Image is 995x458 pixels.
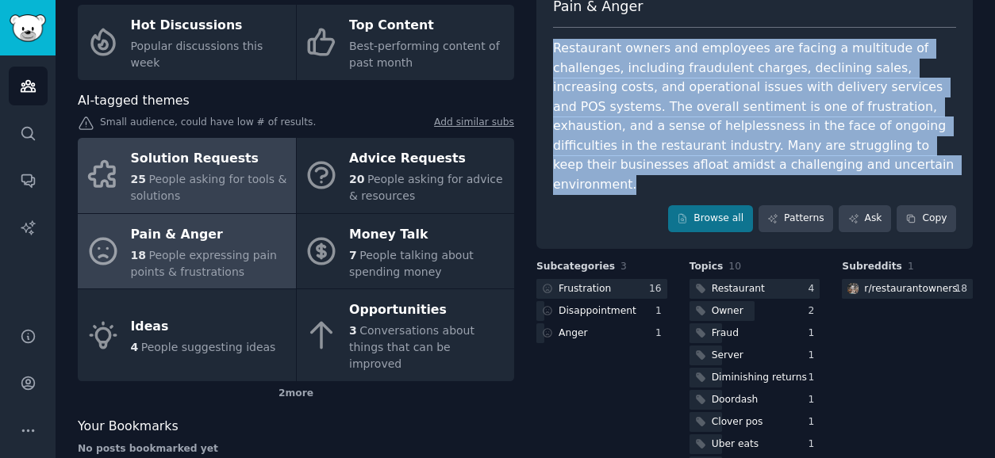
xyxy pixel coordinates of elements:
[553,39,956,194] div: Restaurant owners and employees are facing a multitude of challenges, including fraudulent charge...
[897,205,956,232] button: Copy
[349,173,503,202] span: People asking for advice & resources
[809,349,820,363] div: 1
[690,390,820,410] a: Doordash1
[10,14,46,42] img: GummySearch logo
[712,415,763,429] div: Clover pos
[908,261,914,272] span: 1
[649,282,667,296] div: 16
[620,261,627,272] span: 3
[349,249,357,261] span: 7
[690,279,820,299] a: Restaurant4
[690,368,820,387] a: Diminishing returns1
[349,147,506,172] div: Advice Requests
[864,282,957,296] div: r/ restaurantowners
[131,315,276,340] div: Ideas
[712,371,807,385] div: Diminishing returns
[712,393,759,407] div: Doordash
[712,437,759,452] div: Uber eats
[847,283,859,294] img: restaurantowners
[690,412,820,432] a: Clover pos1
[349,13,506,39] div: Top Content
[690,301,820,321] a: Owner2
[690,323,820,343] a: Fraud1
[728,261,741,272] span: 10
[131,222,288,247] div: Pain & Anger
[712,349,743,363] div: Server
[655,304,667,319] div: 1
[78,214,296,289] a: Pain & Anger18People expressing pain points & frustrations
[349,249,474,278] span: People talking about spending money
[690,345,820,365] a: Server1
[809,437,820,452] div: 1
[955,282,973,296] div: 18
[131,249,277,278] span: People expressing pain points & frustrations
[536,279,667,299] a: Frustration16
[536,260,615,274] span: Subcategories
[434,116,514,132] a: Add similar subs
[78,289,296,381] a: Ideas4People suggesting ideas
[349,298,506,323] div: Opportunities
[297,289,515,381] a: Opportunities3Conversations about things that can be improved
[131,249,146,261] span: 18
[131,13,288,39] div: Hot Discussions
[297,5,515,80] a: Top ContentBest-performing content of past month
[839,205,891,232] a: Ask
[349,324,474,370] span: Conversations about things that can be improved
[809,415,820,429] div: 1
[809,326,820,341] div: 1
[559,282,611,296] div: Frustration
[78,116,514,132] div: Small audience, could have low # of results.
[809,393,820,407] div: 1
[559,304,636,319] div: Disappointment
[690,260,724,274] span: Topics
[131,173,146,185] span: 25
[78,138,296,213] a: Solution Requests25People asking for tools & solutions
[349,40,500,69] span: Best-performing content of past month
[655,326,667,341] div: 1
[712,282,765,296] div: Restaurant
[131,147,288,172] div: Solution Requests
[131,173,287,202] span: People asking for tools & solutions
[712,304,743,319] div: Owner
[809,282,820,296] div: 4
[78,442,514,456] div: No posts bookmarked yet
[809,371,820,385] div: 1
[349,173,364,185] span: 20
[536,323,667,343] a: Anger1
[78,381,514,406] div: 2 more
[297,214,515,289] a: Money Talk7People talking about spending money
[759,205,833,232] a: Patterns
[668,205,753,232] a: Browse all
[78,417,179,437] span: Your Bookmarks
[78,91,190,111] span: AI-tagged themes
[141,341,276,353] span: People suggesting ideas
[131,40,263,69] span: Popular discussions this week
[131,341,139,353] span: 4
[690,434,820,454] a: Uber eats1
[842,260,902,274] span: Subreddits
[349,222,506,247] div: Money Talk
[559,326,588,341] div: Anger
[842,279,973,299] a: restaurantownersr/restaurantowners18
[536,301,667,321] a: Disappointment1
[349,324,357,337] span: 3
[78,5,296,80] a: Hot DiscussionsPopular discussions this week
[712,326,739,341] div: Fraud
[297,138,515,213] a: Advice Requests20People asking for advice & resources
[809,304,820,319] div: 2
